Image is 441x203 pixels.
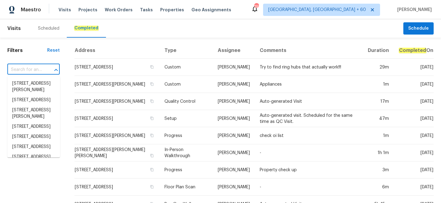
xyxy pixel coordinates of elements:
td: [DATE] [394,127,434,144]
li: [STREET_ADDRESS][PERSON_NAME] [7,152,60,168]
span: Projects [78,7,97,13]
span: Maestro [21,7,41,13]
td: 1h 1m [363,144,394,161]
td: [PERSON_NAME] [213,110,255,127]
li: [STREET_ADDRESS] [7,132,60,142]
td: [STREET_ADDRESS][PERSON_NAME] [74,76,160,93]
button: Copy Address [149,133,155,138]
button: Copy Address [149,64,155,70]
td: [DATE] [394,93,434,110]
td: [PERSON_NAME] [213,76,255,93]
li: [STREET_ADDRESS] [7,142,60,152]
td: [PERSON_NAME] [213,93,255,110]
td: Progress [160,161,213,179]
span: Schedule [408,25,429,32]
button: Copy Address [149,153,155,158]
td: [DATE] [394,144,434,161]
td: [PERSON_NAME] [213,127,255,144]
td: [STREET_ADDRESS] [74,179,160,196]
li: [STREET_ADDRESS] [7,95,60,105]
th: Duration [363,42,394,59]
td: 29m [363,59,394,76]
td: [PERSON_NAME] [213,179,255,196]
td: Custom [160,76,213,93]
td: [DATE] [394,76,434,93]
td: Floor Plan Scan [160,179,213,196]
button: Copy Address [149,98,155,104]
th: Assignee [213,42,255,59]
th: On [394,42,434,59]
td: [DATE] [394,59,434,76]
td: 17m [363,93,394,110]
span: Properties [160,7,184,13]
button: Schedule [403,22,434,35]
li: [STREET_ADDRESS][PERSON_NAME] [7,105,60,122]
td: [STREET_ADDRESS][PERSON_NAME][PERSON_NAME] [74,144,160,161]
em: Completed [399,48,426,53]
th: Comments [255,42,363,59]
li: [STREET_ADDRESS] [7,122,60,132]
td: Custom [160,59,213,76]
button: Copy Address [149,81,155,87]
li: [STREET_ADDRESS][PERSON_NAME] [7,79,60,95]
td: Appliances [255,76,363,93]
td: [STREET_ADDRESS][PERSON_NAME] [74,127,160,144]
span: Visits [7,22,21,35]
input: Search for an address... [7,65,43,75]
td: [PERSON_NAME] [213,59,255,76]
td: [STREET_ADDRESS] [74,161,160,179]
td: [PERSON_NAME] [213,161,255,179]
td: Quality Control [160,93,213,110]
td: [STREET_ADDRESS] [74,59,160,76]
td: [DATE] [394,161,434,179]
td: - [255,179,363,196]
td: 1m [363,127,394,144]
td: 47m [363,110,394,127]
th: Type [160,42,213,59]
td: Auto-generated visit. Scheduled for the same time as QC Visit. [255,110,363,127]
span: Tasks [140,8,153,12]
span: [PERSON_NAME] [395,7,432,13]
span: Work Orders [105,7,133,13]
h1: Filters [7,47,47,54]
th: Address [74,42,160,59]
button: Copy Address [149,167,155,172]
td: [STREET_ADDRESS][PERSON_NAME] [74,93,160,110]
td: 1m [363,76,394,93]
span: Visits [58,7,71,13]
td: [STREET_ADDRESS] [74,110,160,127]
td: Try to find ring hubs that actually work!!! [255,59,363,76]
td: In-Person Walkthrough [160,144,213,161]
button: Close [52,66,60,74]
td: check oi list [255,127,363,144]
button: Copy Address [149,184,155,190]
td: [DATE] [394,110,434,127]
div: Reset [47,47,60,54]
td: - [255,144,363,161]
div: 795 [254,4,258,10]
td: [DATE] [394,179,434,196]
em: Completed [74,26,99,31]
td: 6m [363,179,394,196]
td: 3m [363,161,394,179]
span: Geo Assignments [191,7,231,13]
span: [GEOGRAPHIC_DATA], [GEOGRAPHIC_DATA] + 60 [268,7,366,13]
td: Property check up [255,161,363,179]
td: Auto-generated Visit [255,93,363,110]
td: [PERSON_NAME] [213,144,255,161]
div: Scheduled [38,25,59,31]
button: Copy Address [149,116,155,121]
td: Progress [160,127,213,144]
td: Setup [160,110,213,127]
